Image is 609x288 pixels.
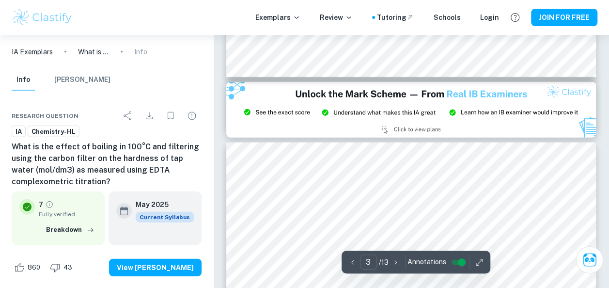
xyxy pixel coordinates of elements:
[136,212,194,223] div: This exemplar is based on the current syllabus. Feel free to refer to it for inspiration/ideas wh...
[531,9,597,26] button: JOIN FOR FREE
[44,223,97,237] button: Breakdown
[136,199,186,210] h6: May 2025
[118,106,138,126] div: Share
[12,141,202,188] h6: What is the effect of boiling in 100°C and filtering using the carbon filter on the hardness of t...
[379,257,389,268] p: / 13
[507,9,523,26] button: Help and Feedback
[182,106,202,126] div: Report issue
[377,12,414,23] a: Tutoring
[39,210,97,219] span: Fully verified
[45,200,54,209] a: Grade fully verified
[12,69,35,91] button: Info
[134,47,147,57] p: Info
[28,126,79,138] a: Chemistry-HL
[78,47,109,57] p: What is the effect of boiling in 100°C and filtering using the carbon filter on the hardness of t...
[320,12,353,23] p: Review
[161,106,180,126] div: Bookmark
[255,12,300,23] p: Exemplars
[22,263,46,272] span: 860
[12,126,26,138] a: IA
[12,260,46,275] div: Like
[12,127,25,137] span: IA
[136,212,194,223] span: Current Syllabus
[47,260,78,275] div: Dislike
[39,199,43,210] p: 7
[12,47,53,57] a: IA Exemplars
[576,246,603,273] button: Ask Clai
[12,112,78,120] span: Research question
[28,127,79,137] span: Chemistry-HL
[12,8,73,27] img: Clastify logo
[434,12,461,23] a: Schools
[140,106,159,126] div: Download
[407,257,446,267] span: Annotations
[109,259,202,276] button: View [PERSON_NAME]
[58,263,78,272] span: 43
[54,69,110,91] button: [PERSON_NAME]
[480,12,499,23] a: Login
[226,82,596,137] img: Ad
